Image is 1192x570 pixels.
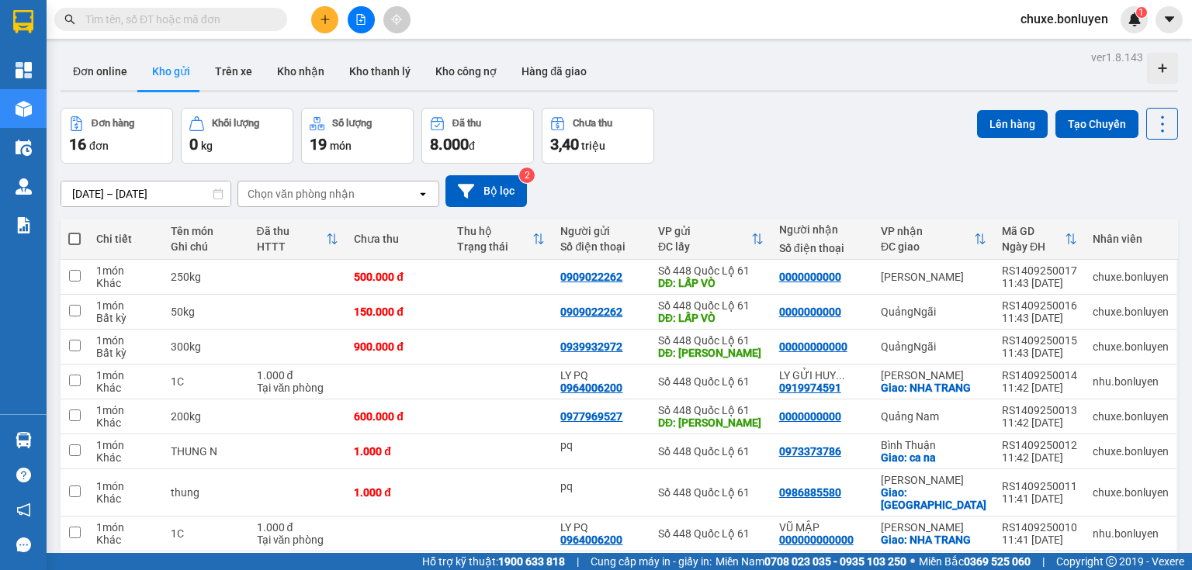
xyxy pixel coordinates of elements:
[257,382,339,394] div: Tại văn phòng
[881,306,986,318] div: QuảngNgãi
[171,375,241,388] div: 1C
[430,135,469,154] span: 8.000
[873,219,994,260] th: Toggle SortBy
[85,11,269,28] input: Tìm tên, số ĐT hoặc mã đơn
[96,299,155,312] div: 1 món
[560,521,643,534] div: LY PQ
[779,521,865,534] div: VŨ MẬP
[61,108,173,164] button: Đơn hàng16đơn
[171,445,241,458] div: THUNG N
[560,340,622,353] div: 0939932972
[881,240,974,253] div: ĐC giao
[96,264,155,277] div: 1 món
[779,486,841,499] div: 0986885580
[96,534,155,546] div: Khác
[96,369,155,382] div: 1 món
[212,118,259,129] div: Khối lượng
[1093,445,1169,458] div: chuxe.bonluyen
[417,188,429,200] svg: open
[96,492,155,505] div: Khác
[560,534,622,546] div: 0964006200
[560,369,643,382] div: LY PQ
[96,480,155,492] div: 1 món
[1093,527,1169,540] div: nhu.bonluyen
[354,410,442,423] div: 600.000 đ
[1093,340,1169,353] div: chuxe.bonluyen
[1002,334,1077,347] div: RS1409250015
[658,445,764,458] div: Số 448 Quốc Lộ 61
[658,240,751,253] div: ĐC lấy
[658,486,764,499] div: Số 448 Quốc Lộ 61
[964,555,1031,568] strong: 0369 525 060
[779,223,865,236] div: Người nhận
[1091,49,1143,66] div: ver 1.8.143
[249,219,347,260] th: Toggle SortBy
[423,53,509,90] button: Kho công nợ
[658,527,764,540] div: Số 448 Quốc Lộ 61
[560,382,622,394] div: 0964006200
[560,439,643,451] div: pq
[1002,521,1077,534] div: RS1409250010
[96,451,155,464] div: Khác
[16,468,31,482] span: question-circle
[1093,410,1169,423] div: chuxe.bonluyen
[171,527,241,540] div: 1C
[764,555,906,568] strong: 0708 023 035 - 0935 103 250
[560,480,643,492] div: pq
[881,534,986,546] div: Giao: NHA TRANG
[716,553,906,570] span: Miền Nam
[337,53,423,90] button: Kho thanh lý
[330,140,352,152] span: món
[779,445,841,458] div: 0973373786
[1002,451,1077,464] div: 11:42 [DATE]
[320,14,331,25] span: plus
[96,404,155,416] div: 1 món
[881,474,986,486] div: [PERSON_NAME]
[1093,233,1169,245] div: Nhân viên
[1147,53,1178,84] div: Tạo kho hàng mới
[560,225,643,237] div: Người gửi
[779,410,841,423] div: 0000000000
[1002,416,1077,429] div: 11:42 [DATE]
[16,178,32,195] img: warehouse-icon
[469,140,475,152] span: đ
[445,175,527,207] button: Bộ lọc
[171,340,241,353] div: 300kg
[13,10,33,33] img: logo-vxr
[348,6,375,33] button: file-add
[1002,277,1077,289] div: 11:43 [DATE]
[16,432,32,448] img: warehouse-icon
[181,108,293,164] button: Khối lượng0kg
[1002,240,1065,253] div: Ngày ĐH
[919,553,1031,570] span: Miền Bắc
[1055,110,1138,138] button: Tạo Chuyến
[779,340,847,353] div: 00000000000
[354,445,442,458] div: 1.000 đ
[1002,299,1077,312] div: RS1409250016
[779,306,841,318] div: 0000000000
[92,118,134,129] div: Đơn hàng
[457,240,532,253] div: Trạng thái
[881,369,986,382] div: [PERSON_NAME]
[1128,12,1142,26] img: icon-new-feature
[171,410,241,423] div: 200kg
[354,233,442,245] div: Chưa thu
[171,271,241,283] div: 250kg
[658,225,751,237] div: VP gửi
[201,140,213,152] span: kg
[96,521,155,534] div: 1 món
[881,410,986,423] div: Quảng Nam
[1138,7,1144,18] span: 1
[658,277,764,289] div: DĐ: LẤP VÒ
[1002,382,1077,394] div: 11:42 [DATE]
[96,334,155,347] div: 1 món
[1002,347,1077,359] div: 11:43 [DATE]
[1008,9,1121,29] span: chuxe.bonluyen
[658,264,764,277] div: Số 448 Quốc Lộ 61
[383,6,411,33] button: aim
[1163,12,1176,26] span: caret-down
[779,534,854,546] div: 000000000000
[171,306,241,318] div: 50kg
[422,553,565,570] span: Hỗ trợ kỹ thuật:
[61,53,140,90] button: Đơn online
